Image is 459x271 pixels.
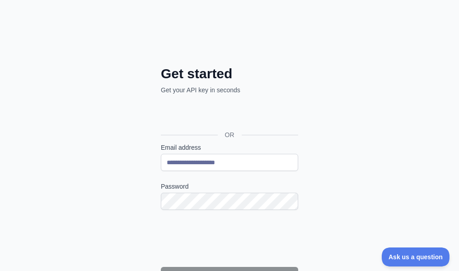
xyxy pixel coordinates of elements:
[161,182,298,191] label: Password
[156,105,301,124] iframe: “使用 Google 账号登录”按钮
[161,66,298,82] h2: Get started
[161,86,298,95] p: Get your API key in seconds
[161,221,298,256] iframe: reCAPTCHA
[218,130,242,139] span: OR
[161,143,298,152] label: Email address
[382,247,450,266] iframe: Toggle Customer Support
